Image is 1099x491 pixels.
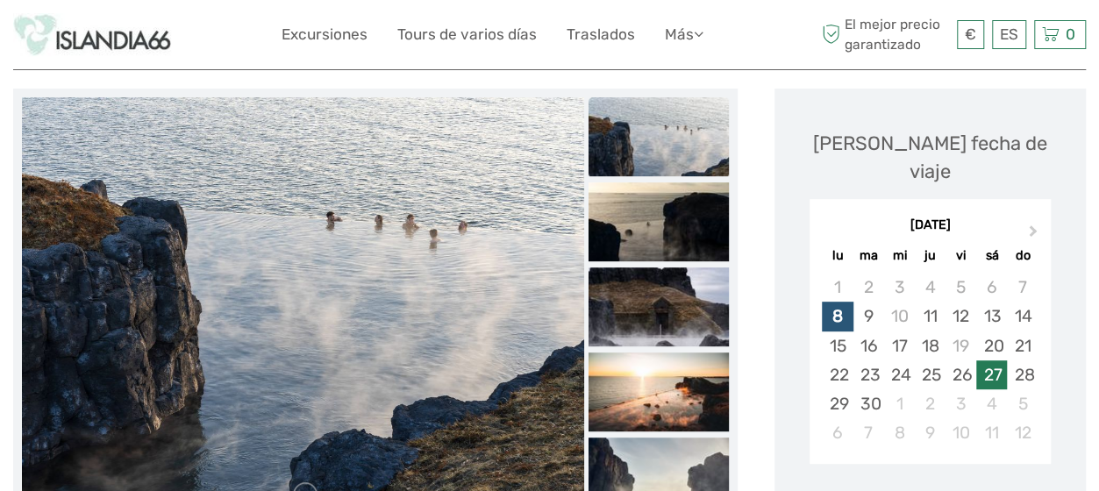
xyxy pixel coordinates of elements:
[915,418,946,447] div: Choose jueves, 9 de octubre de 2025
[884,360,915,389] div: Choose miércoles, 24 de septiembre de 2025
[946,360,976,389] div: Choose viernes, 26 de septiembre de 2025
[884,331,915,360] div: Choose miércoles, 17 de septiembre de 2025
[976,244,1007,267] div: sá
[589,352,729,431] img: cbce84e0de604004b2de59a51d60093e_slider_thumbnail.jpeg
[810,217,1051,235] div: [DATE]
[1007,273,1038,302] div: Not available domingo, 7 de septiembre de 2025
[946,389,976,418] div: Choose viernes, 3 de octubre de 2025
[976,389,1007,418] div: Choose sábado, 4 de octubre de 2025
[915,273,946,302] div: Not available jueves, 4 de septiembre de 2025
[792,130,1068,185] div: [PERSON_NAME] fecha de viaje
[815,273,1045,447] div: month 2025-09
[915,360,946,389] div: Choose jueves, 25 de septiembre de 2025
[853,302,884,331] div: Choose martes, 9 de septiembre de 2025
[567,22,635,47] a: Traslados
[992,20,1026,49] div: ES
[202,27,223,48] button: Open LiveChat chat widget
[822,302,853,331] div: Choose lunes, 8 de septiembre de 2025
[853,244,884,267] div: ma
[822,244,853,267] div: lu
[884,273,915,302] div: Not available miércoles, 3 de septiembre de 2025
[822,273,853,302] div: Not available lunes, 1 de septiembre de 2025
[822,360,853,389] div: Choose lunes, 22 de septiembre de 2025
[946,331,976,360] div: Not available viernes, 19 de septiembre de 2025
[1021,221,1049,249] button: Next Month
[946,302,976,331] div: Choose viernes, 12 de septiembre de 2025
[976,331,1007,360] div: Choose sábado, 20 de septiembre de 2025
[853,273,884,302] div: Not available martes, 2 de septiembre de 2025
[976,418,1007,447] div: Choose sábado, 11 de octubre de 2025
[1007,331,1038,360] div: Choose domingo, 21 de septiembre de 2025
[853,360,884,389] div: Choose martes, 23 de septiembre de 2025
[976,273,1007,302] div: Not available sábado, 6 de septiembre de 2025
[946,244,976,267] div: vi
[965,25,976,43] span: €
[884,302,915,331] div: Not available miércoles, 10 de septiembre de 2025
[915,244,946,267] div: ju
[817,15,953,53] span: El mejor precio garantizado
[822,389,853,418] div: Choose lunes, 29 de septiembre de 2025
[665,22,703,47] a: Más
[1007,360,1038,389] div: Choose domingo, 28 de septiembre de 2025
[589,97,729,176] img: b9d6ab1810ce456ba5628bf5940d3301_slider_thumbnail.jpeg
[915,389,946,418] div: Choose jueves, 2 de octubre de 2025
[884,418,915,447] div: Choose miércoles, 8 de octubre de 2025
[1007,302,1038,331] div: Choose domingo, 14 de septiembre de 2025
[884,389,915,418] div: Choose miércoles, 1 de octubre de 2025
[589,182,729,261] img: 024db05b30754570b251af8aca4822ea_slider_thumbnail.jpeg
[397,22,537,47] a: Tours de varios días
[853,389,884,418] div: Choose martes, 30 de septiembre de 2025
[946,418,976,447] div: Choose viernes, 10 de octubre de 2025
[853,331,884,360] div: Choose martes, 16 de septiembre de 2025
[822,331,853,360] div: Choose lunes, 15 de septiembre de 2025
[822,418,853,447] div: Choose lunes, 6 de octubre de 2025
[976,360,1007,389] div: Choose sábado, 27 de septiembre de 2025
[1007,244,1038,267] div: do
[853,418,884,447] div: Choose martes, 7 de octubre de 2025
[946,273,976,302] div: Not available viernes, 5 de septiembre de 2025
[1007,418,1038,447] div: Choose domingo, 12 de octubre de 2025
[25,31,198,45] p: We're away right now. Please check back later!
[976,302,1007,331] div: Choose sábado, 13 de septiembre de 2025
[1007,389,1038,418] div: Choose domingo, 5 de octubre de 2025
[282,22,368,47] a: Excursiones
[13,13,171,56] img: Islandia66
[589,267,729,346] img: 0c2a1a0ef63e4c2496731494faad7a89_slider_thumbnail.jpeg
[1063,25,1078,43] span: 0
[915,302,946,331] div: Choose jueves, 11 de septiembre de 2025
[915,331,946,360] div: Choose jueves, 18 de septiembre de 2025
[884,244,915,267] div: mi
